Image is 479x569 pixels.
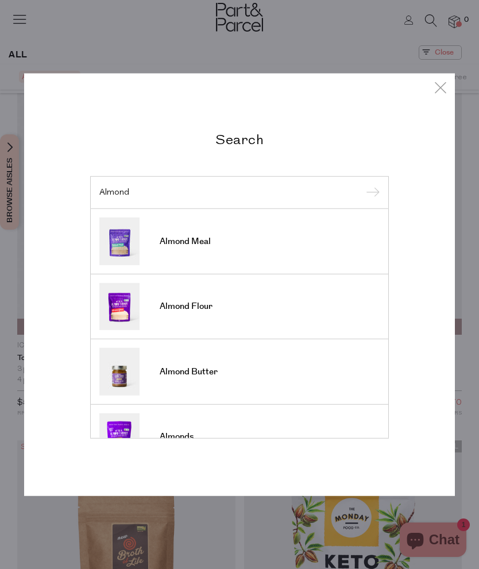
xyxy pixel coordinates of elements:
a: Almond Meal [99,218,380,265]
a: Almonds [99,413,380,460]
span: Almond Meal [160,236,211,247]
img: Almond Meal [99,218,140,265]
input: Search [99,188,380,196]
span: Almond Butter [160,366,218,378]
a: Almond Flour [99,283,380,330]
a: Almond Butter [99,348,380,396]
span: Almonds [160,431,194,443]
img: Almond Flour [99,283,140,330]
img: Almond Butter [99,348,140,396]
span: Almond Flour [160,301,213,312]
img: Almonds [99,413,140,460]
h2: Search [90,130,389,147]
